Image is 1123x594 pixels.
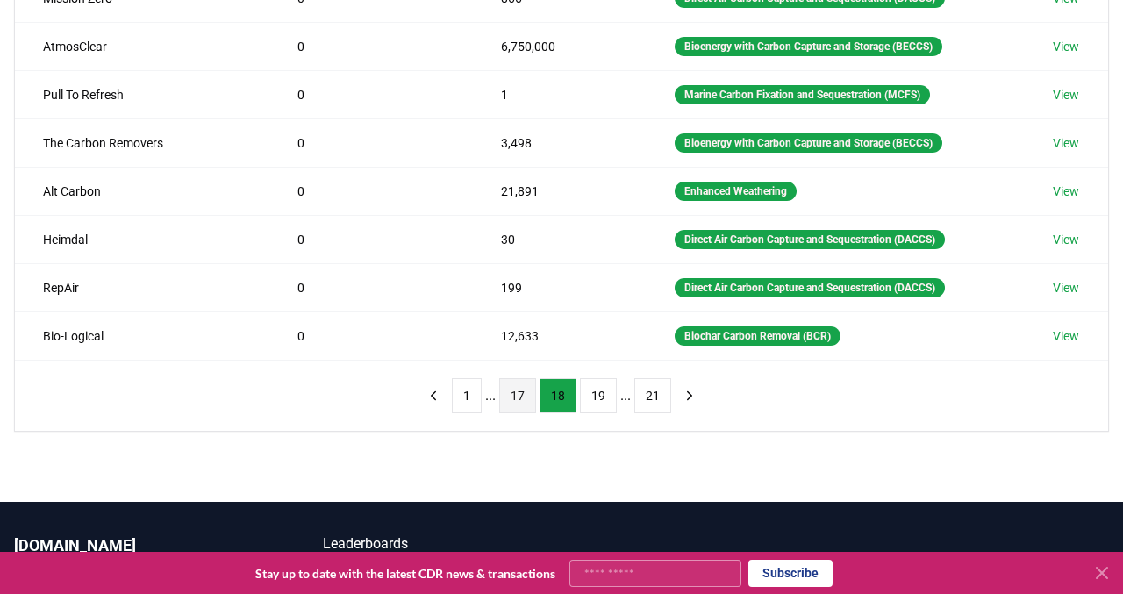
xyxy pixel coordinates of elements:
[473,167,647,215] td: 21,891
[620,385,631,406] li: ...
[675,278,945,297] div: Direct Air Carbon Capture and Sequestration (DACCS)
[473,118,647,167] td: 3,498
[540,378,576,413] button: 18
[323,533,561,555] a: Leaderboards
[1053,134,1079,152] a: View
[452,378,482,413] button: 1
[499,378,536,413] button: 17
[15,118,269,167] td: The Carbon Removers
[269,118,474,167] td: 0
[15,167,269,215] td: Alt Carbon
[1053,279,1079,297] a: View
[269,70,474,118] td: 0
[15,263,269,311] td: RepAir
[675,378,705,413] button: next page
[473,22,647,70] td: 6,750,000
[269,263,474,311] td: 0
[1053,182,1079,200] a: View
[675,37,942,56] div: Bioenergy with Carbon Capture and Storage (BECCS)
[675,133,942,153] div: Bioenergy with Carbon Capture and Storage (BECCS)
[675,182,797,201] div: Enhanced Weathering
[1053,327,1079,345] a: View
[15,22,269,70] td: AtmosClear
[473,70,647,118] td: 1
[473,263,647,311] td: 199
[473,311,647,360] td: 12,633
[1053,231,1079,248] a: View
[675,230,945,249] div: Direct Air Carbon Capture and Sequestration (DACCS)
[473,215,647,263] td: 30
[269,311,474,360] td: 0
[15,215,269,263] td: Heimdal
[15,70,269,118] td: Pull To Refresh
[269,167,474,215] td: 0
[1053,86,1079,104] a: View
[418,378,448,413] button: previous page
[269,215,474,263] td: 0
[634,378,671,413] button: 21
[1053,38,1079,55] a: View
[675,85,930,104] div: Marine Carbon Fixation and Sequestration (MCFS)
[269,22,474,70] td: 0
[14,533,253,558] p: [DOMAIN_NAME]
[485,385,496,406] li: ...
[580,378,617,413] button: 19
[675,326,840,346] div: Biochar Carbon Removal (BCR)
[15,311,269,360] td: Bio-Logical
